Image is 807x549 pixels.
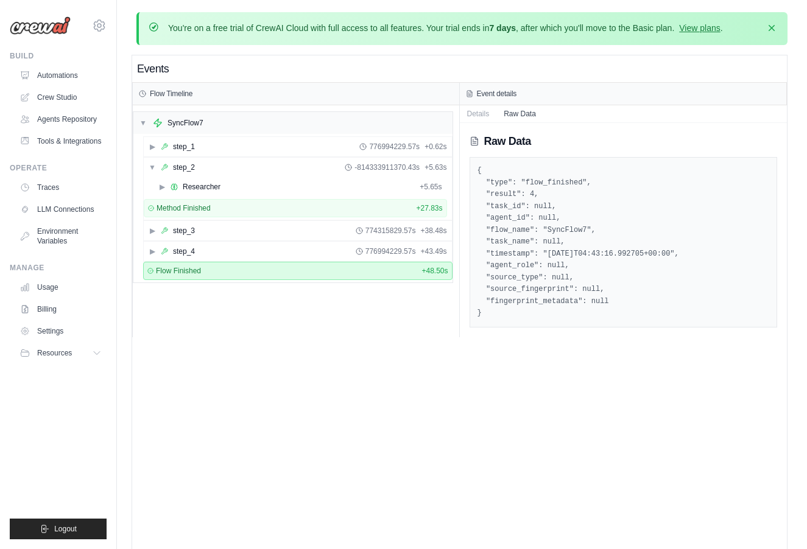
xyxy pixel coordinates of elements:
[420,247,446,256] span: + 43.49s
[137,60,169,77] h2: Events
[354,163,420,172] span: -814333911370.43s
[168,22,723,34] p: You're on a free trial of CrewAI Cloud with full access to all features. Your trial ends in , aft...
[54,524,77,534] span: Logout
[15,178,107,197] a: Traces
[425,163,446,172] span: + 5.63s
[420,182,442,192] span: + 5.65s
[15,88,107,107] a: Crew Studio
[149,142,156,152] span: ▶
[15,131,107,151] a: Tools & Integrations
[420,226,446,236] span: + 38.48s
[15,299,107,319] a: Billing
[425,142,446,152] span: + 0.62s
[157,203,211,213] span: Method Finished
[10,51,107,61] div: Build
[421,266,448,276] span: + 48.50s
[149,163,156,172] span: ▼
[15,278,107,297] a: Usage
[10,163,107,173] div: Operate
[167,118,203,128] div: SyncFlow7
[365,226,416,236] span: 774315829.57s
[369,142,420,152] span: 776994229.57s
[15,343,107,363] button: Resources
[15,66,107,85] a: Automations
[484,133,531,150] h2: Raw Data
[158,182,166,192] span: ▶
[173,226,195,236] div: step_3
[15,110,107,129] a: Agents Repository
[150,89,192,99] h3: Flow Timeline
[149,226,156,236] span: ▶
[173,247,195,256] div: step_4
[416,203,442,213] span: + 27.83s
[15,321,107,341] a: Settings
[149,247,156,256] span: ▶
[139,118,147,128] span: ▼
[173,142,195,152] div: step_1
[477,89,517,99] h3: Event details
[496,105,543,122] button: Raw Data
[37,348,72,358] span: Resources
[183,182,220,192] div: Researcher
[10,16,71,35] img: Logo
[173,163,195,172] div: step_2
[15,222,107,251] a: Environment Variables
[460,105,497,122] button: Details
[156,266,201,276] span: Flow Finished
[746,491,807,549] iframe: Chat Widget
[10,263,107,273] div: Manage
[679,23,720,33] a: View plans
[365,247,416,256] span: 776994229.57s
[489,23,516,33] strong: 7 days
[10,519,107,539] button: Logout
[15,200,107,219] a: LLM Connections
[478,165,770,320] pre: { "type": "flow_finished", "result": 4, "task_id": null, "agent_id": null, "flow_name": "SyncFlow...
